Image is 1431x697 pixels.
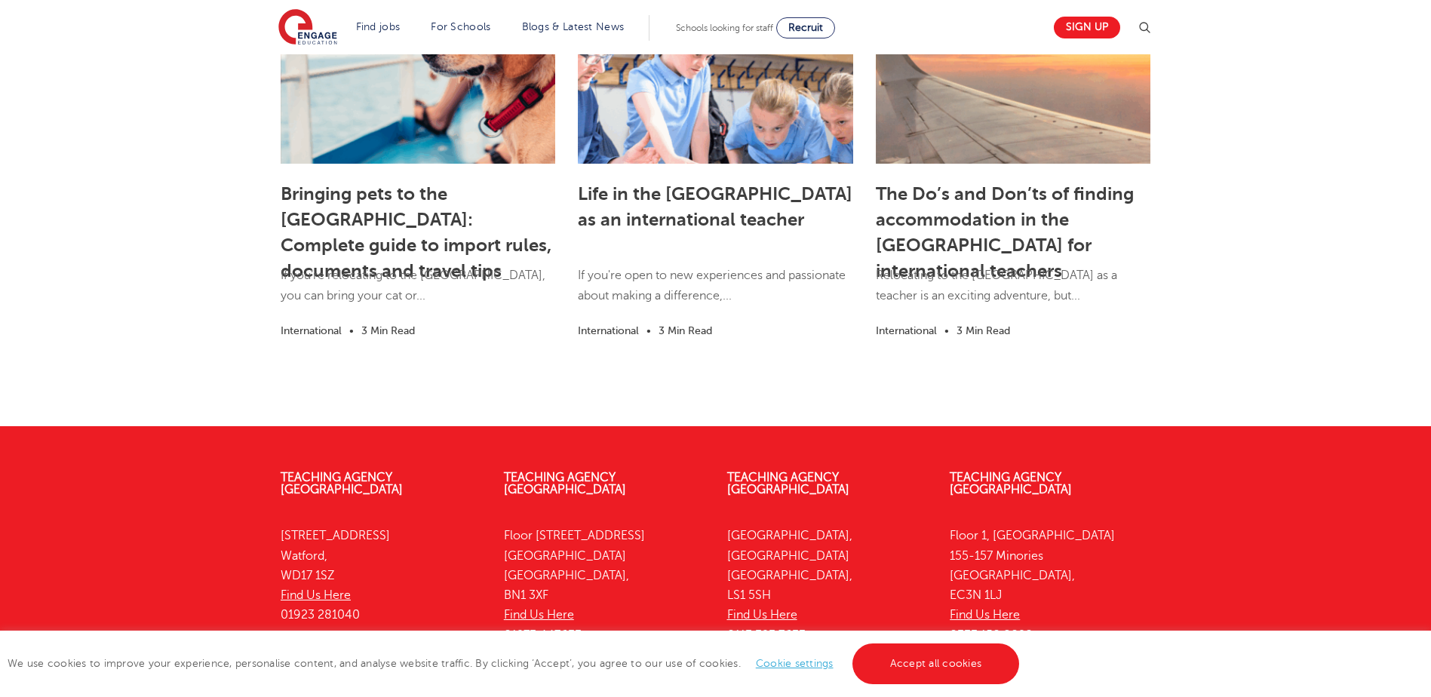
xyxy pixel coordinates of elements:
[659,322,712,339] li: 3 Min Read
[522,21,625,32] a: Blogs & Latest News
[876,266,1150,321] p: Relocating to the [GEOGRAPHIC_DATA] as a teacher is an exciting adventure, but...
[727,526,928,645] p: [GEOGRAPHIC_DATA], [GEOGRAPHIC_DATA] [GEOGRAPHIC_DATA], LS1 5SH 0113 323 7633
[578,322,639,339] li: International
[281,588,351,602] a: Find Us Here
[756,658,834,669] a: Cookie settings
[639,322,659,339] li: •
[342,322,361,339] li: •
[361,322,415,339] li: 3 Min Read
[504,526,705,645] p: Floor [STREET_ADDRESS] [GEOGRAPHIC_DATA] [GEOGRAPHIC_DATA], BN1 3XF 01273 447633
[431,21,490,32] a: For Schools
[278,9,337,47] img: Engage Education
[950,471,1072,496] a: Teaching Agency [GEOGRAPHIC_DATA]
[876,183,1134,281] a: The Do’s and Don’ts of finding accommodation in the [GEOGRAPHIC_DATA] for international teachers
[950,608,1020,622] a: Find Us Here
[281,183,551,281] a: Bringing pets to the [GEOGRAPHIC_DATA]: Complete guide to import rules, documents and travel tips
[727,608,797,622] a: Find Us Here
[937,322,957,339] li: •
[578,183,852,230] a: Life in the [GEOGRAPHIC_DATA] as an international teacher
[852,643,1020,684] a: Accept all cookies
[504,608,574,622] a: Find Us Here
[676,23,773,33] span: Schools looking for staff
[578,266,852,321] p: If you're open to new experiences and passionate about making a difference,...
[281,322,342,339] li: International
[788,22,823,33] span: Recruit
[727,471,849,496] a: Teaching Agency [GEOGRAPHIC_DATA]
[957,322,1010,339] li: 3 Min Read
[8,658,1023,669] span: We use cookies to improve your experience, personalise content, and analyse website traffic. By c...
[1054,17,1120,38] a: Sign up
[950,526,1150,645] p: Floor 1, [GEOGRAPHIC_DATA] 155-157 Minories [GEOGRAPHIC_DATA], EC3N 1LJ 0333 150 8020
[356,21,401,32] a: Find jobs
[776,17,835,38] a: Recruit
[876,322,937,339] li: International
[281,526,481,625] p: [STREET_ADDRESS] Watford, WD17 1SZ 01923 281040
[281,266,555,321] p: If you’re relocating to the [GEOGRAPHIC_DATA], you can bring your cat or...
[504,471,626,496] a: Teaching Agency [GEOGRAPHIC_DATA]
[281,471,403,496] a: Teaching Agency [GEOGRAPHIC_DATA]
